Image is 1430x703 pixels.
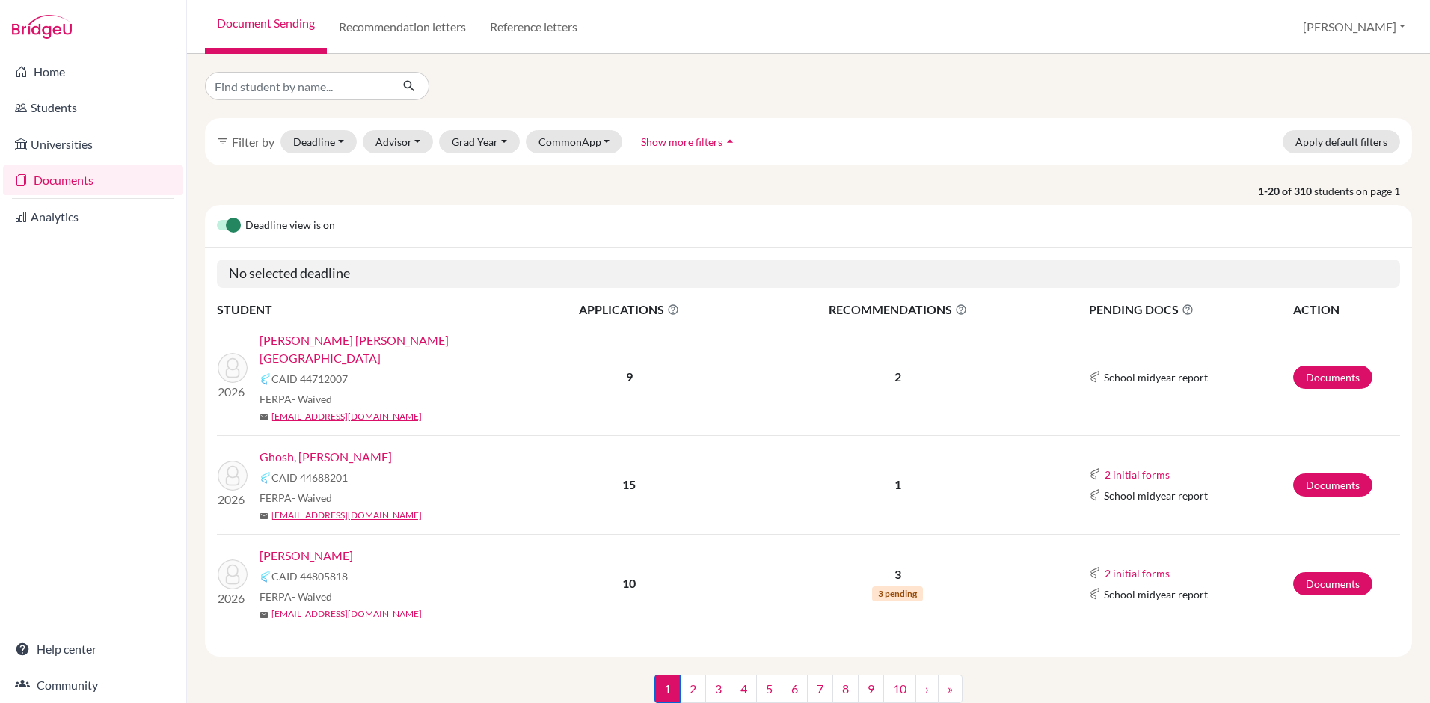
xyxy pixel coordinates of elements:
a: Documents [1293,473,1372,497]
a: › [915,675,939,703]
span: mail [260,610,268,619]
a: 9 [858,675,884,703]
span: students on page 1 [1314,183,1412,199]
span: 3 pending [872,586,923,601]
img: Common App logo [260,373,271,385]
img: Castro Montvelisky, Sofía [218,353,248,383]
a: 2 [680,675,706,703]
button: Advisor [363,130,434,153]
a: » [938,675,963,703]
span: - Waived [292,590,332,603]
span: Filter by [232,135,274,149]
a: 7 [807,675,833,703]
img: Common App logo [1089,371,1101,383]
img: Common App logo [1089,468,1101,480]
img: Common App logo [1089,588,1101,600]
b: 10 [622,576,636,590]
input: Find student by name... [205,72,390,100]
a: Help center [3,634,183,664]
button: Show more filtersarrow_drop_up [628,130,750,153]
span: School midyear report [1104,488,1208,503]
span: FERPA [260,490,332,506]
p: 2026 [218,491,248,509]
a: Students [3,93,183,123]
button: 2 initial forms [1104,466,1170,483]
th: ACTION [1292,300,1400,319]
img: Ghosh, Diego Raahi [218,461,248,491]
span: APPLICATIONS [517,301,741,319]
a: 8 [832,675,859,703]
img: Common App logo [1089,489,1101,501]
button: Deadline [280,130,357,153]
a: 5 [756,675,782,703]
b: 9 [626,369,633,384]
span: Show more filters [641,135,722,148]
span: mail [260,512,268,521]
span: FERPA [260,391,332,407]
button: CommonApp [526,130,623,153]
span: CAID 44712007 [271,371,348,387]
span: Deadline view is on [245,217,335,235]
a: Analytics [3,202,183,232]
a: [EMAIL_ADDRESS][DOMAIN_NAME] [271,607,422,621]
a: Documents [3,165,183,195]
a: Documents [1293,366,1372,389]
button: 2 initial forms [1104,565,1170,582]
a: 6 [782,675,808,703]
h5: No selected deadline [217,260,1400,288]
img: Balat Nasrallah, Jorge [218,559,248,589]
i: filter_list [217,135,229,147]
th: STUDENT [217,300,516,319]
span: - Waived [292,393,332,405]
button: [PERSON_NAME] [1296,13,1412,41]
img: Common App logo [260,571,271,583]
a: Documents [1293,572,1372,595]
span: School midyear report [1104,586,1208,602]
a: Universities [3,129,183,159]
span: CAID 44805818 [271,568,348,584]
span: FERPA [260,589,332,604]
button: Apply default filters [1283,130,1400,153]
span: - Waived [292,491,332,504]
p: 2026 [218,589,248,607]
a: 10 [883,675,916,703]
span: RECOMMENDATIONS [743,301,1052,319]
img: Common App logo [1089,567,1101,579]
i: arrow_drop_up [722,134,737,149]
a: 4 [731,675,757,703]
p: 3 [743,565,1052,583]
span: 1 [654,675,681,703]
b: 15 [622,477,636,491]
a: [PERSON_NAME] [PERSON_NAME][GEOGRAPHIC_DATA] [260,331,527,367]
strong: 1-20 of 310 [1258,183,1314,199]
button: Grad Year [439,130,520,153]
img: Bridge-U [12,15,72,39]
p: 1 [743,476,1052,494]
a: Community [3,670,183,700]
span: PENDING DOCS [1089,301,1292,319]
span: CAID 44688201 [271,470,348,485]
img: Common App logo [260,472,271,484]
a: 3 [705,675,731,703]
span: School midyear report [1104,369,1208,385]
a: Home [3,57,183,87]
a: [EMAIL_ADDRESS][DOMAIN_NAME] [271,509,422,522]
a: Ghosh, [PERSON_NAME] [260,448,392,466]
span: mail [260,413,268,422]
p: 2026 [218,383,248,401]
a: [PERSON_NAME] [260,547,353,565]
p: 2 [743,368,1052,386]
a: [EMAIL_ADDRESS][DOMAIN_NAME] [271,410,422,423]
